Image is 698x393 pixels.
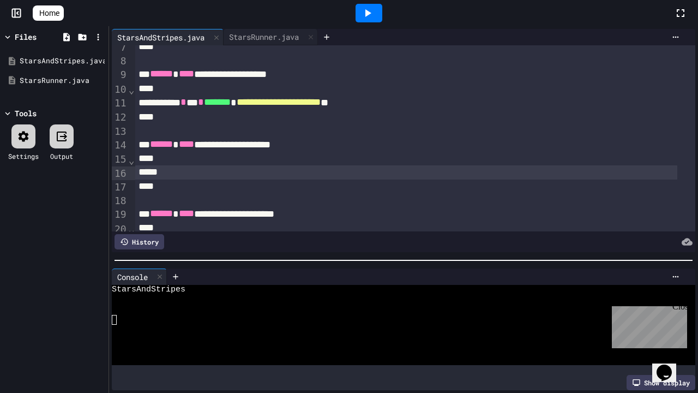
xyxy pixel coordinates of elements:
[33,5,64,21] a: Home
[115,234,164,249] div: History
[112,54,128,68] div: 8
[8,151,39,161] div: Settings
[128,224,135,235] span: Fold line
[112,269,167,285] div: Console
[627,375,695,390] div: Show display
[112,40,128,54] div: 7
[224,31,304,43] div: StarsRunner.java
[112,68,128,82] div: 9
[112,110,128,124] div: 12
[652,349,687,382] iframe: chat widget
[112,32,210,43] div: StarsAndStripes.java
[128,154,135,166] span: Fold line
[15,108,37,119] div: Tools
[39,8,59,19] span: Home
[112,138,128,153] div: 14
[607,302,687,348] iframe: chat widget
[112,271,153,283] div: Console
[224,29,318,45] div: StarsRunner.java
[4,4,75,69] div: Chat with us now!Close
[112,222,128,236] div: 20
[112,180,128,194] div: 17
[112,152,128,166] div: 15
[15,31,37,43] div: Files
[112,82,128,96] div: 10
[20,75,105,86] div: StarsRunner.java
[50,151,73,161] div: Output
[112,207,128,222] div: 19
[112,96,128,111] div: 11
[112,124,128,138] div: 13
[112,285,185,295] span: StarsAndStripes
[20,56,105,67] div: StarsAndStripes.java
[112,166,128,180] div: 16
[128,84,135,96] span: Fold line
[112,194,128,207] div: 18
[112,29,224,45] div: StarsAndStripes.java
